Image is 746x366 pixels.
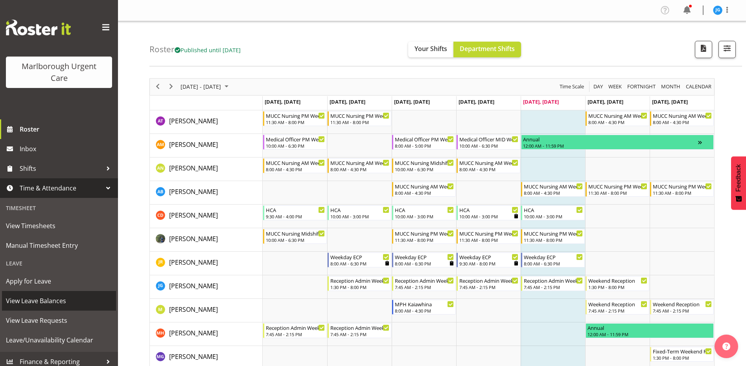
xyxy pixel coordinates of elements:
a: View Leave Balances [2,291,116,311]
div: 10:00 AM - 6:30 PM [459,143,518,149]
div: Fixed-Term Weekend Reception [653,347,712,355]
div: Reception Admin Weekday AM [459,276,518,284]
div: Alexandra Madigan"s event - Annual Begin From Friday, October 10, 2025 at 12:00:00 AM GMT+13:00 E... [521,135,714,150]
div: 7:45 AM - 2:15 PM [266,331,325,337]
a: [PERSON_NAME] [169,187,218,196]
div: Reception Admin Weekday AM [395,276,454,284]
div: MUCC Nursing AM Weekday [524,182,583,190]
span: Time Scale [559,82,585,91]
div: 12:00 AM - 11:59 PM [588,331,712,337]
div: 8:00 AM - 4:30 PM [266,166,325,172]
h4: Roster [149,45,241,54]
div: 8:00 AM - 6:30 PM [330,260,389,267]
div: Megan Gander"s event - Fixed-Term Weekend Reception Begin From Sunday, October 12, 2025 at 1:30:0... [650,347,714,362]
a: View Timesheets [2,216,116,236]
div: Gloria Varghese"s event - MUCC Nursing PM Weekday Begin From Thursday, October 9, 2025 at 11:30:0... [457,229,520,244]
div: Annual [588,324,712,331]
button: Fortnight [626,82,657,91]
div: Jacinta Rangi"s event - Weekday ECP Begin From Tuesday, October 7, 2025 at 8:00:00 AM GMT+13:00 E... [328,253,391,267]
div: 10:00 AM - 6:30 PM [266,237,325,243]
div: HCA [395,206,454,214]
button: Your Shifts [408,42,453,57]
a: [PERSON_NAME] [169,163,218,173]
td: Margie Vuto resource [150,299,263,322]
span: [PERSON_NAME] [169,305,218,314]
div: Reception Admin Weekday AM [330,324,389,331]
div: 8:00 AM - 5:00 PM [395,143,454,149]
div: Cordelia Davies"s event - HCA Begin From Tuesday, October 7, 2025 at 10:00:00 AM GMT+13:00 Ends A... [328,205,391,220]
button: Time Scale [558,82,586,91]
div: Jacinta Rangi"s event - Weekday ECP Begin From Thursday, October 9, 2025 at 9:30:00 AM GMT+13:00 ... [457,253,520,267]
div: Andrew Brooks"s event - MUCC Nursing AM Weekday Begin From Friday, October 10, 2025 at 8:00:00 AM... [521,182,585,197]
div: 7:45 AM - 2:15 PM [588,307,647,314]
div: Medical Officer MID Weekday [459,135,518,143]
span: Apply for Leave [6,275,112,287]
span: Day [593,82,604,91]
div: MUCC Nursing PM Weekday [459,229,518,237]
div: Weekday ECP [395,253,454,261]
div: 1:30 PM - 8:00 PM [588,284,647,290]
div: 8:00 AM - 4:30 PM [330,166,389,172]
div: Josephine Godinez"s event - Reception Admin Weekday AM Begin From Friday, October 10, 2025 at 7:4... [521,276,585,291]
div: Jacinta Rangi"s event - Weekday ECP Begin From Friday, October 10, 2025 at 8:00:00 AM GMT+13:00 E... [521,253,585,267]
span: Shifts [20,163,102,174]
a: [PERSON_NAME] [169,116,218,126]
button: Department Shifts [453,42,521,57]
div: Agnes Tyson"s event - MUCC Nursing PM Weekday Begin From Tuesday, October 7, 2025 at 11:30:00 AM ... [328,111,391,126]
a: [PERSON_NAME] [169,210,218,220]
div: Alysia Newman-Woods"s event - MUCC Nursing Midshift Begin From Wednesday, October 8, 2025 at 10:0... [392,158,456,173]
div: Timesheet [2,200,116,216]
div: 9:30 AM - 4:00 PM [266,213,325,220]
div: Josephine Godinez"s event - Weekend Reception Begin From Saturday, October 11, 2025 at 1:30:00 PM... [586,276,649,291]
span: Feedback [735,164,742,192]
div: MUCC Nursing AM Weekday [395,182,454,190]
div: Annual [523,135,698,143]
a: [PERSON_NAME] [169,328,218,338]
button: Download a PDF of the roster according to the set date range. [695,41,712,58]
div: next period [164,79,178,95]
div: Weekend Reception [588,300,647,308]
div: 7:45 AM - 2:15 PM [653,307,712,314]
button: Next [166,82,177,91]
div: Gloria Varghese"s event - MUCC Nursing PM Weekday Begin From Friday, October 10, 2025 at 11:30:00... [521,229,585,244]
div: Reception Admin Weekday AM [524,276,583,284]
div: Agnes Tyson"s event - MUCC Nursing AM Weekends Begin From Saturday, October 11, 2025 at 8:00:00 A... [586,111,649,126]
div: HCA [330,206,389,214]
div: MUCC Nursing PM Weekday [266,112,325,119]
div: MUCC Nursing PM Weekday [330,112,389,119]
span: Time & Attendance [20,182,102,194]
div: Leave [2,255,116,271]
button: Feedback - Show survey [731,156,746,210]
div: 7:45 AM - 2:15 PM [459,284,518,290]
td: Margret Hall resource [150,322,263,346]
span: [PERSON_NAME] [169,234,218,243]
div: Reception Admin Weekday AM [266,324,325,331]
div: 8:00 AM - 4:30 PM [459,166,518,172]
div: Gloria Varghese"s event - MUCC Nursing Midshift Begin From Monday, October 6, 2025 at 10:00:00 AM... [263,229,327,244]
div: Cordelia Davies"s event - HCA Begin From Thursday, October 9, 2025 at 10:00:00 AM GMT+13:00 Ends ... [457,205,520,220]
div: Reception Admin Weekday PM [330,276,389,284]
div: 8:00 AM - 4:30 PM [588,119,647,125]
button: Month [685,82,713,91]
div: 11:30 AM - 8:00 PM [330,119,389,125]
div: previous period [151,79,164,95]
div: 1:30 PM - 8:00 PM [330,284,389,290]
div: Alexandra Madigan"s event - Medical Officer PM Weekday Begin From Wednesday, October 8, 2025 at 8... [392,135,456,150]
div: Agnes Tyson"s event - MUCC Nursing AM Weekends Begin From Sunday, October 12, 2025 at 8:00:00 AM ... [650,111,714,126]
td: Cordelia Davies resource [150,205,263,228]
div: Weekend Reception [653,300,712,308]
div: 9:30 AM - 8:00 PM [459,260,518,267]
span: Your Shifts [414,44,447,53]
div: Agnes Tyson"s event - MUCC Nursing PM Weekday Begin From Monday, October 6, 2025 at 11:30:00 AM G... [263,111,327,126]
div: HCA [524,206,583,214]
span: Inbox [20,143,114,155]
a: Apply for Leave [2,271,116,291]
div: 11:30 AM - 8:00 PM [395,237,454,243]
div: 10:00 AM - 6:30 PM [395,166,454,172]
div: 8:00 AM - 4:30 PM [395,190,454,196]
div: HCA [266,206,325,214]
div: 8:00 AM - 6:30 PM [524,260,583,267]
div: 12:00 AM - 11:59 PM [523,143,698,149]
span: [DATE], [DATE] [330,98,365,105]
